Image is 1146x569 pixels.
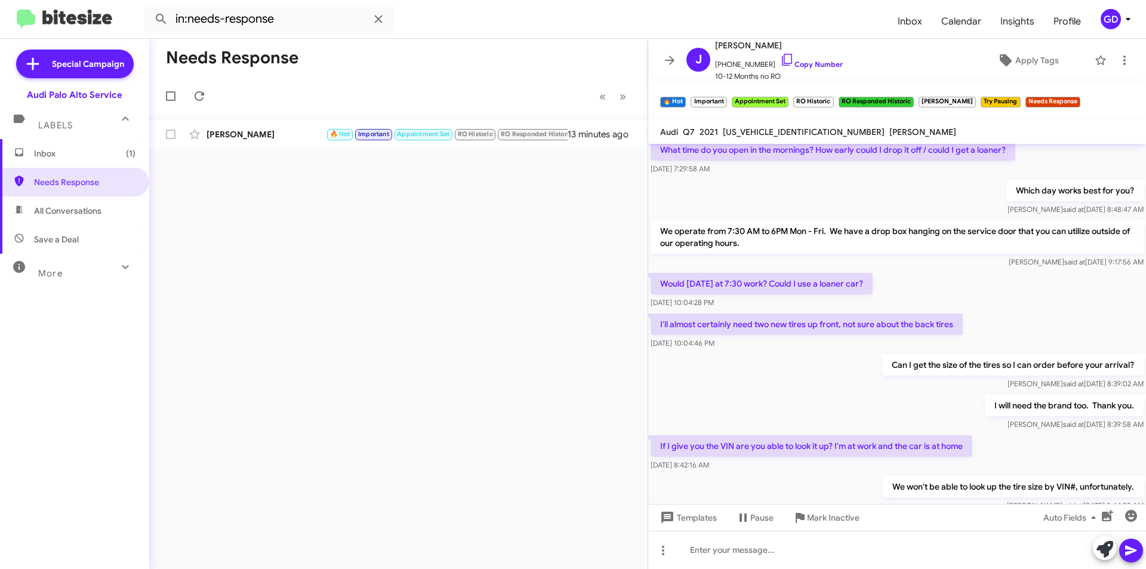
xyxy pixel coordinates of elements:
[34,147,135,159] span: Inbox
[839,97,914,107] small: RO Responded Historic
[715,38,843,53] span: [PERSON_NAME]
[807,507,860,528] span: Mark Inactive
[780,60,843,69] a: Copy Number
[651,339,714,347] span: [DATE] 10:04:46 PM
[593,84,633,109] nav: Page navigation example
[330,130,350,138] span: 🔥 Hot
[38,120,73,131] span: Labels
[34,205,101,217] span: All Conversations
[658,507,717,528] span: Templates
[750,507,774,528] span: Pause
[981,97,1020,107] small: Try Pausing
[732,97,788,107] small: Appointment Set
[1064,257,1085,266] span: said at
[326,127,568,141] div: Hankook
[1063,379,1084,388] span: said at
[1009,257,1144,266] span: [PERSON_NAME] [DATE] 9:17:56 AM
[715,53,843,70] span: [PHONE_NUMBER]
[38,268,63,279] span: More
[700,127,718,137] span: 2021
[651,298,714,307] span: [DATE] 10:04:28 PM
[166,48,298,67] h1: Needs Response
[985,395,1144,416] p: I will need the brand too. Thank you.
[883,476,1144,497] p: We won't be able to look up the tire size by VIN#, unfortunately.
[1101,9,1121,29] div: GD
[1025,97,1080,107] small: Needs Response
[793,97,833,107] small: RO Historic
[358,130,389,138] span: Important
[1006,180,1144,201] p: Which day works best for you?
[1015,50,1059,71] span: Apply Tags
[458,130,493,138] span: RO Historic
[34,233,79,245] span: Save a Deal
[919,97,976,107] small: [PERSON_NAME]
[882,354,1144,376] p: Can I get the size of the tires so I can order before your arrival?
[126,147,135,159] span: (1)
[1063,205,1084,214] span: said at
[620,89,626,104] span: »
[715,70,843,82] span: 10-12 Months no RO
[1044,4,1090,39] a: Profile
[1008,379,1144,388] span: [PERSON_NAME] [DATE] 8:39:02 AM
[501,130,572,138] span: RO Responded Historic
[726,507,783,528] button: Pause
[1062,501,1083,510] span: said at
[723,127,885,137] span: [US_VEHICLE_IDENTIFICATION_NUMBER]
[1007,501,1144,510] span: [PERSON_NAME] [DATE] 8:44:59 AM
[207,128,326,140] div: [PERSON_NAME]
[966,50,1089,71] button: Apply Tags
[651,313,963,335] p: I'll almost certainly need two new tires up front, not sure about the back tires
[651,139,1015,161] p: What time do you open in the mornings? How early could I drop it off / could I get a loaner?
[888,4,932,39] a: Inbox
[52,58,124,70] span: Special Campaign
[660,127,678,137] span: Audi
[1008,420,1144,429] span: [PERSON_NAME] [DATE] 8:39:58 AM
[651,273,873,294] p: Would [DATE] at 7:30 work? Could I use a loaner car?
[683,127,695,137] span: Q7
[783,507,869,528] button: Mark Inactive
[27,89,122,101] div: Audi Palo Alto Service
[651,220,1144,254] p: We operate from 7:30 AM to 6PM Mon - Fri. We have a drop box hanging on the service door that you...
[599,89,606,104] span: «
[612,84,633,109] button: Next
[932,4,991,39] a: Calendar
[991,4,1044,39] a: Insights
[1034,507,1110,528] button: Auto Fields
[397,130,449,138] span: Appointment Set
[1090,9,1133,29] button: GD
[695,50,702,69] span: J
[34,176,135,188] span: Needs Response
[651,460,709,469] span: [DATE] 8:42:16 AM
[1043,507,1101,528] span: Auto Fields
[568,128,638,140] div: 13 minutes ago
[144,5,395,33] input: Search
[648,507,726,528] button: Templates
[651,435,972,457] p: If I give you the VIN are you able to look it up? I'm at work and the car is at home
[660,97,686,107] small: 🔥 Hot
[691,97,726,107] small: Important
[592,84,613,109] button: Previous
[1063,420,1084,429] span: said at
[16,50,134,78] a: Special Campaign
[651,164,710,173] span: [DATE] 7:29:58 AM
[1008,205,1144,214] span: [PERSON_NAME] [DATE] 8:48:47 AM
[889,127,956,137] span: [PERSON_NAME]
